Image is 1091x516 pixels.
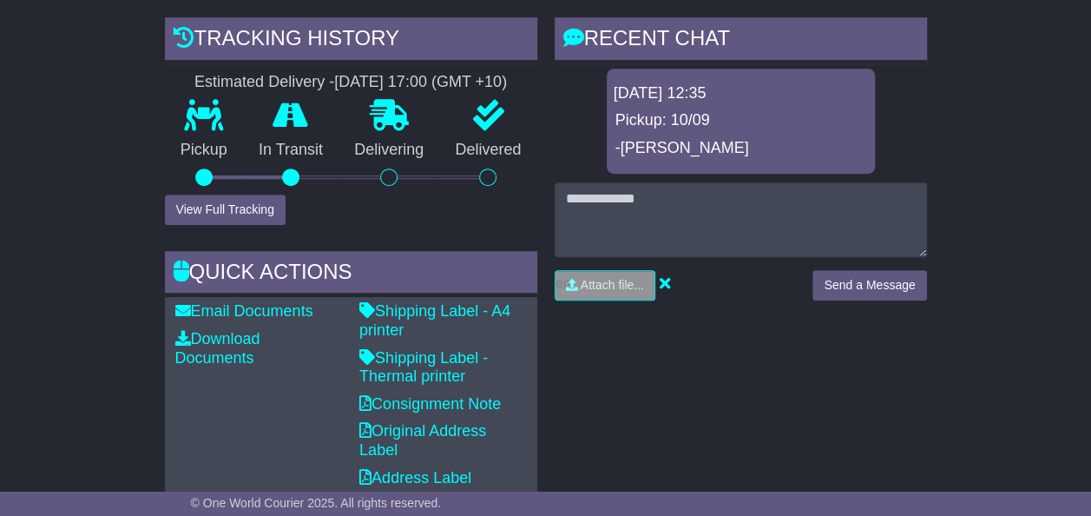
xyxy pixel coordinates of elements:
a: Shipping Label - Thermal printer [359,349,488,386]
div: Estimated Delivery - [165,73,537,92]
span: © One World Courier 2025. All rights reserved. [191,496,442,510]
a: Consignment Note [359,395,501,413]
div: [DATE] 12:35 [614,84,868,103]
a: Address Label [359,469,471,486]
div: Tracking history [165,17,537,64]
a: Email Documents [175,302,313,320]
div: [DATE] 17:00 (GMT +10) [334,73,507,92]
button: View Full Tracking [165,195,286,225]
p: Delivered [439,141,536,160]
div: RECENT CHAT [555,17,927,64]
button: Send a Message [812,270,926,301]
p: Pickup: 10/09 [615,111,866,130]
a: Download Documents [175,330,260,367]
p: -[PERSON_NAME] [615,139,866,158]
p: In Transit [243,141,338,160]
a: Original Address Label [359,422,486,459]
p: Delivering [338,141,439,160]
div: Quick Actions [165,251,537,298]
a: Shipping Label - A4 printer [359,302,510,339]
p: Pickup [165,141,243,160]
